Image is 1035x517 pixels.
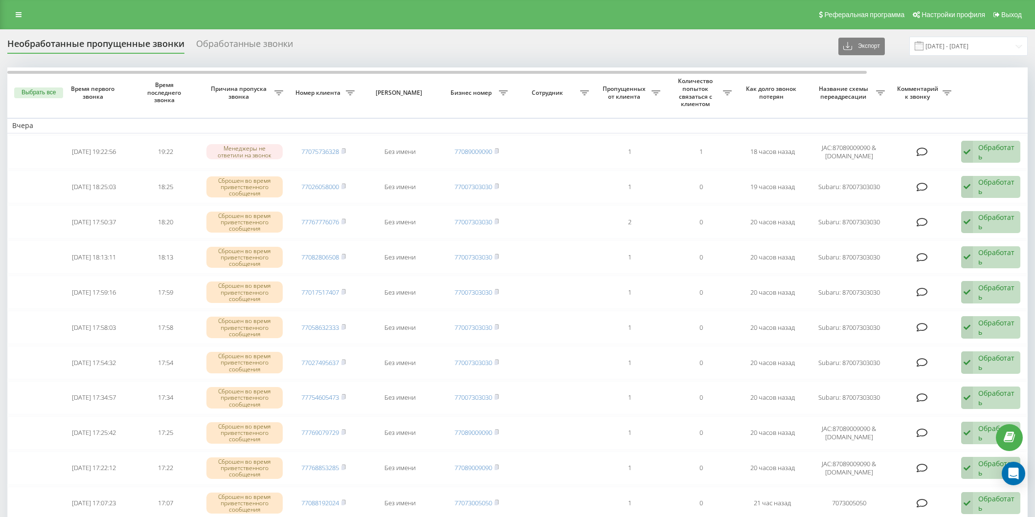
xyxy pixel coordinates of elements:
td: 17:34 [130,381,201,414]
td: 18:25 [130,171,201,204]
td: 1 [594,171,665,204]
td: 20 часов назад [737,346,808,379]
a: 77768853285 [301,463,339,472]
a: 77082806508 [301,253,339,261]
td: Без имени [360,452,441,485]
td: 1 [594,346,665,379]
a: 77027495637 [301,358,339,367]
div: Обработать [978,143,1015,161]
div: Сброшен во время приветственного сообщения [206,281,283,303]
td: [DATE] 17:25:42 [58,416,130,450]
a: 77007303030 [454,182,492,191]
a: 77007303030 [454,253,492,261]
span: Время первого звонка [67,85,122,100]
td: 0 [665,171,737,204]
td: 1 [594,311,665,344]
div: Сброшен во время приветственного сообщения [206,176,283,198]
td: [DATE] 17:54:32 [58,346,130,379]
div: Сброшен во время приветственного сообщения [206,212,283,233]
td: JAC:87089009090 & [DOMAIN_NAME] [808,452,890,485]
td: 17:22 [130,452,201,485]
td: 18:13 [130,240,201,274]
td: Без имени [360,346,441,379]
div: Обработать [978,424,1015,442]
td: JAC:87089009090 & [DOMAIN_NAME] [808,135,890,169]
td: 1 [594,381,665,414]
td: 0 [665,381,737,414]
td: 1 [665,135,737,169]
div: Менеджеры не ответили на звонок [206,144,283,159]
td: 20 часов назад [737,240,808,274]
td: 0 [665,311,737,344]
td: 18:20 [130,205,201,238]
td: 20 часов назад [737,381,808,414]
td: JAC:87089009090 & [DOMAIN_NAME] [808,416,890,450]
td: 17:59 [130,276,201,309]
td: Без имени [360,240,441,274]
td: 20 часов назад [737,311,808,344]
div: Сброшен во время приветственного сообщения [206,387,283,409]
div: Open Intercom Messenger [1002,462,1025,485]
td: 19:22 [130,135,201,169]
a: 77026058000 [301,182,339,191]
div: Обработать [978,283,1015,302]
a: 77769079729 [301,428,339,437]
td: [DATE] 18:25:03 [58,171,130,204]
td: [DATE] 17:50:37 [58,205,130,238]
a: 77007303030 [454,217,492,226]
div: Сброшен во время приветственного сообщения [206,352,283,373]
span: Время последнего звонка [138,81,193,104]
td: 1 [594,452,665,485]
td: 0 [665,240,737,274]
div: Обработать [978,388,1015,407]
td: 20 часов назад [737,416,808,450]
div: Сброшен во время приветственного сообщения [206,317,283,338]
td: 2 [594,205,665,238]
div: Сброшен во время приветственного сообщения [206,247,283,268]
a: 77089009090 [454,147,492,156]
a: 77754605473 [301,393,339,402]
td: 0 [665,452,737,485]
td: Без имени [360,416,441,450]
div: Обработать [978,213,1015,231]
span: [PERSON_NAME] [368,89,432,97]
td: Subaru: 87007303030 [808,346,890,379]
span: Номер клиента [293,89,346,97]
td: 1 [594,276,665,309]
td: 1 [594,416,665,450]
span: Бизнес номер [446,89,499,97]
span: Количество попыток связаться с клиентом [670,77,723,108]
a: 77767776076 [301,217,339,226]
span: Настройки профиля [922,11,985,19]
a: 77089009090 [454,463,492,472]
td: 19 часов назад [737,171,808,204]
a: 77007303030 [454,288,492,297]
td: 1 [594,240,665,274]
span: Выход [1001,11,1022,19]
td: Subaru: 87007303030 [808,240,890,274]
a: 77073005050 [454,498,492,507]
td: Без имени [360,205,441,238]
a: 77075736328 [301,147,339,156]
td: Без имени [360,171,441,204]
div: Сброшен во время приветственного сообщения [206,457,283,479]
a: 77017517407 [301,288,339,297]
td: 0 [665,346,737,379]
td: Subaru: 87007303030 [808,205,890,238]
td: Без имени [360,135,441,169]
td: 17:54 [130,346,201,379]
span: Название схемы переадресации [813,85,876,100]
button: Экспорт [838,38,885,55]
td: 17:58 [130,311,201,344]
button: Выбрать все [14,87,63,98]
td: Subaru: 87007303030 [808,171,890,204]
td: [DATE] 17:59:16 [58,276,130,309]
td: Без имени [360,381,441,414]
div: Обработать [978,318,1015,337]
td: 0 [665,205,737,238]
div: Необработанные пропущенные звонки [7,39,184,54]
td: [DATE] 17:22:12 [58,452,130,485]
div: Обработанные звонки [196,39,293,54]
td: 17:25 [130,416,201,450]
td: Вчера [7,118,1028,133]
